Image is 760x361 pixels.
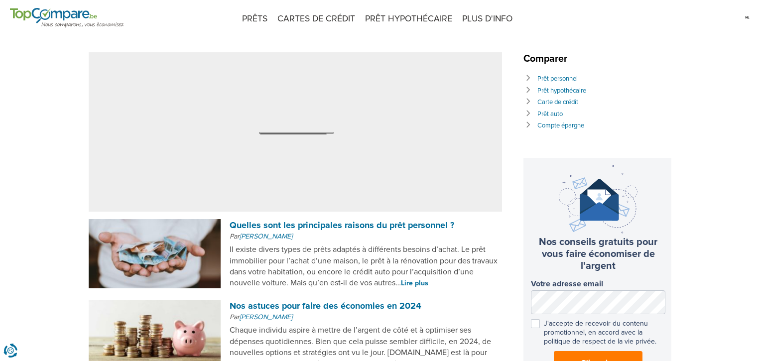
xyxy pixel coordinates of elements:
[230,312,502,322] p: Par
[559,165,637,234] img: newsletter
[240,313,292,321] a: [PERSON_NAME]
[401,279,428,287] a: Lire plus
[89,219,221,288] img: Quelles sont les principales raisons du prêt personnel ?
[745,10,750,25] img: nl.svg
[531,236,665,272] h3: Nos conseils gratuits pour vous faire économiser de l'argent
[523,53,572,65] span: Comparer
[537,87,586,95] a: Prêt hypothécaire
[230,244,502,289] p: Il existe divers types de prêts adaptés à différents besoins d’achat. Le prêt immobilier pour l’a...
[531,279,665,289] label: Votre adresse email
[537,75,578,83] a: Prêt personnel
[531,319,665,347] label: J'accepte de recevoir du contenu promotionnel, en accord avec la politique de respect de la vie p...
[537,121,584,129] a: Compte épargne
[537,98,578,106] a: Carte de crédit
[230,220,454,231] a: Quelles sont les principales raisons du prêt personnel ?
[230,232,502,241] p: Par
[537,110,563,118] a: Prêt auto
[240,232,292,241] a: [PERSON_NAME]
[230,300,421,311] a: Nos astuces pour faire des économies en 2024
